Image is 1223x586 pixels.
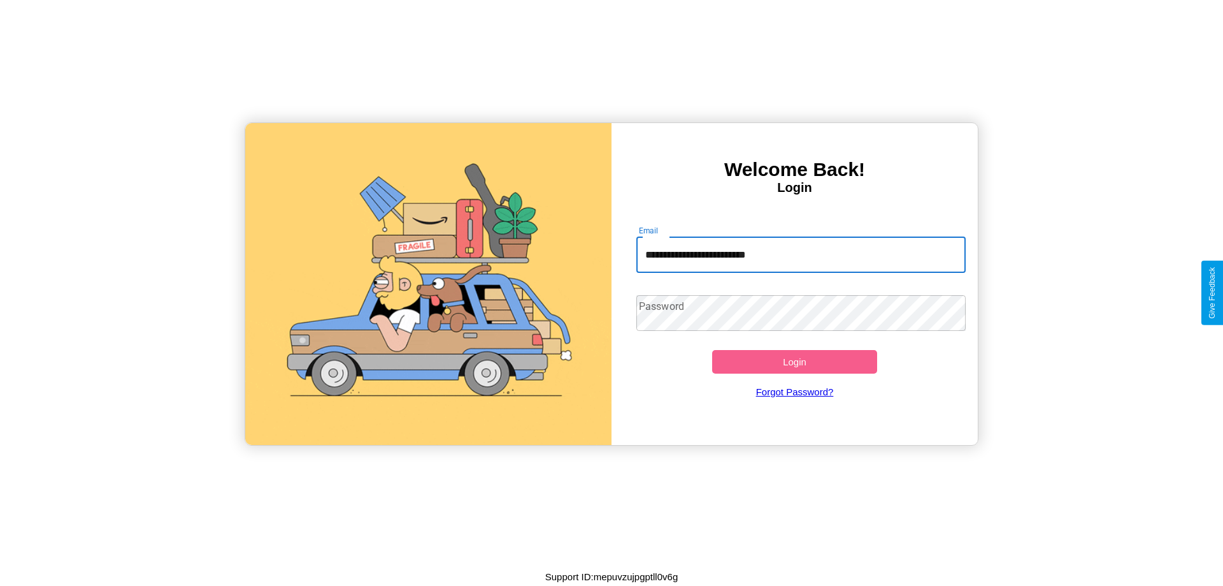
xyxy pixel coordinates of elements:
[639,225,659,236] label: Email
[611,159,978,180] h3: Welcome Back!
[545,568,678,585] p: Support ID: mepuvzujpgptll0v6g
[1208,267,1217,319] div: Give Feedback
[712,350,877,374] button: Login
[630,374,960,410] a: Forgot Password?
[611,180,978,195] h4: Login
[245,123,611,445] img: gif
